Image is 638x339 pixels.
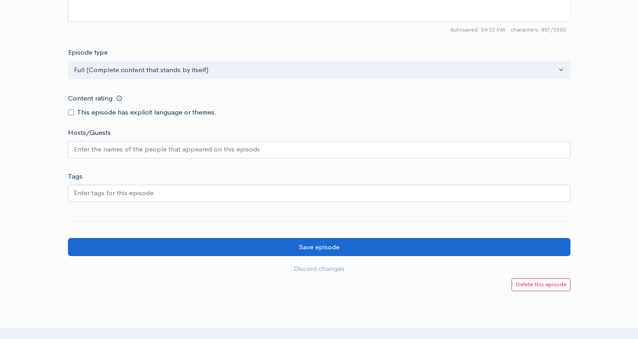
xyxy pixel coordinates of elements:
[74,65,557,75] div: Full (Complete content that stands by itself)
[68,238,570,257] input: Save episode
[68,260,570,278] a: Discard changes
[68,128,111,138] label: Hosts/Guests
[511,278,570,291] a: Delete this episode
[68,171,82,182] label: Tags
[74,188,155,198] input: Enter tags for this episode
[77,107,217,118] label: This episode has explicit language or themes.
[68,61,570,79] button: Full (Complete content that stands by itself)
[74,144,259,155] input: Enter the names of the people that appeared on this episode
[68,89,113,108] label: Content rating
[450,26,505,34] span: Autosaved: 04:22 PM
[516,280,566,288] small: Delete this episode
[68,47,108,58] label: Episode type
[511,26,566,34] span: 457/2000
